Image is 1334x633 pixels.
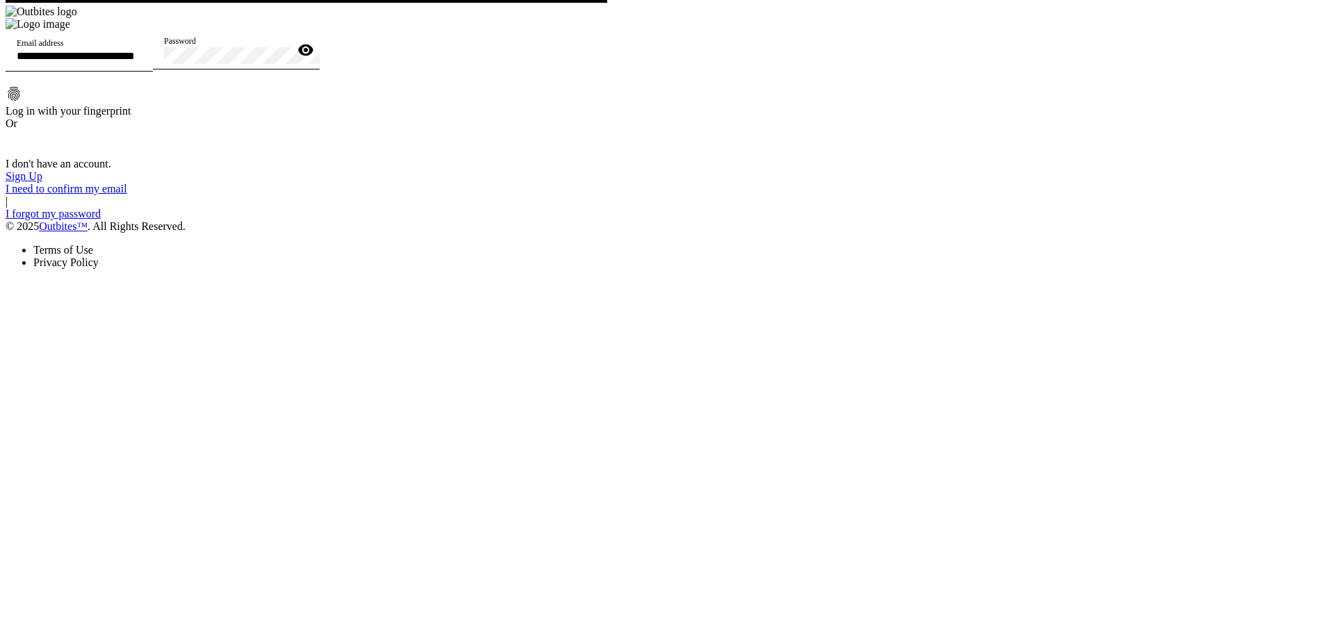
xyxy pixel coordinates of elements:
a: Outbites™ [39,220,88,232]
span: © 2025 . All Rights Reserved. [6,220,186,232]
div: Or [6,117,370,130]
a: Terms of Use [33,244,93,256]
a: Sign Up [6,170,42,182]
div: I don't have an account. [6,158,370,170]
img: Logo image [6,18,70,31]
mat-label: Password [164,37,196,46]
img: Outbites logo [6,6,77,18]
div: | [6,195,370,208]
a: I forgot my password [6,208,101,220]
a: I need to confirm my email [6,183,127,195]
mat-label: Email address [17,39,64,48]
a: Privacy Policy [33,256,99,268]
div: Log in with your fingerprint [6,105,370,117]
